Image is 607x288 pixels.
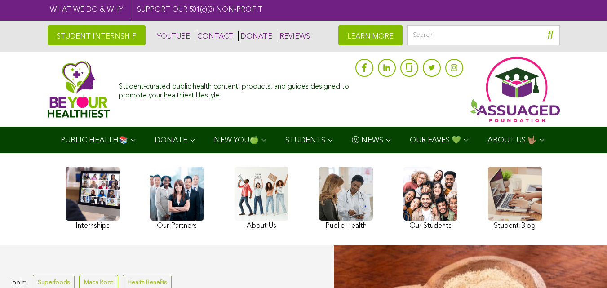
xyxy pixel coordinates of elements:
[285,137,325,144] span: STUDENTS
[410,137,461,144] span: OUR FAVES 💚
[238,31,272,41] a: DONATE
[407,25,560,45] input: Search
[338,25,403,45] a: LEARN MORE
[214,137,259,144] span: NEW YOU🍏
[352,137,383,144] span: Ⓥ NEWS
[61,137,128,144] span: PUBLIC HEALTH📚
[470,57,560,122] img: Assuaged App
[155,137,187,144] span: DONATE
[119,78,350,100] div: Student-curated public health content, products, and guides designed to promote your healthiest l...
[195,31,234,41] a: CONTACT
[277,31,310,41] a: REVIEWS
[562,245,607,288] iframe: Chat Widget
[48,61,110,118] img: Assuaged
[48,127,560,153] div: Navigation Menu
[487,137,537,144] span: ABOUT US 🤟🏽
[48,25,146,45] a: STUDENT INTERNSHIP
[155,31,190,41] a: YOUTUBE
[406,63,412,72] img: glassdoor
